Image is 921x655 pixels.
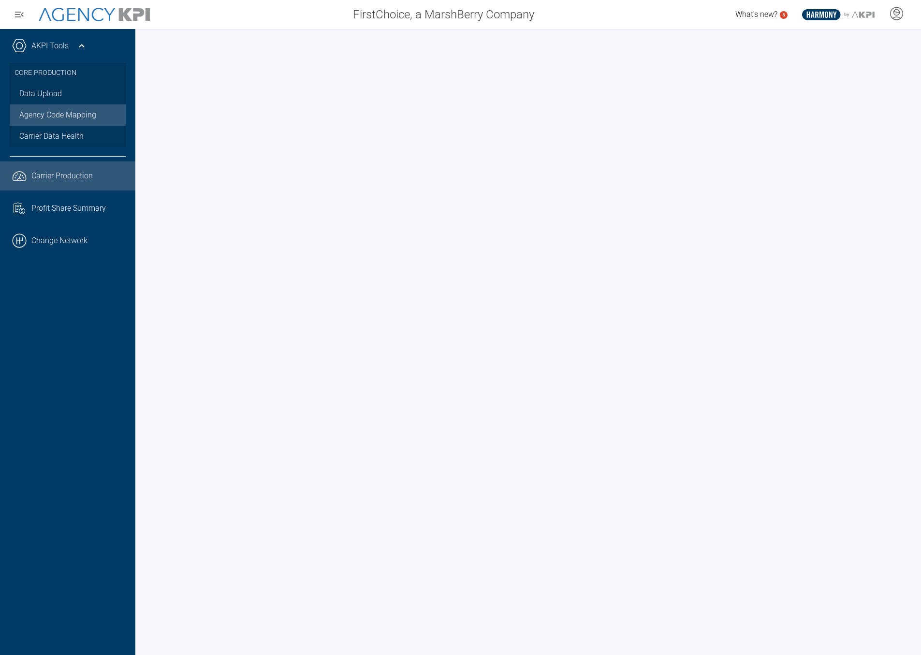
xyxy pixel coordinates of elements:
[31,203,106,214] span: Profit Share Summary
[15,63,121,83] h3: Core Production
[10,83,126,104] a: Data Upload
[31,170,93,182] span: Carrier Production
[10,126,126,147] a: Carrier Data Health
[31,40,69,52] a: AKPI Tools
[39,8,150,22] img: AgencyKPI
[10,104,126,126] a: Agency Code Mapping
[353,6,534,23] span: FirstChoice, a MarshBerry Company
[782,12,785,17] text: 5
[780,11,788,19] a: 5
[735,10,777,19] span: What's new?
[19,131,84,142] span: Carrier Data Health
